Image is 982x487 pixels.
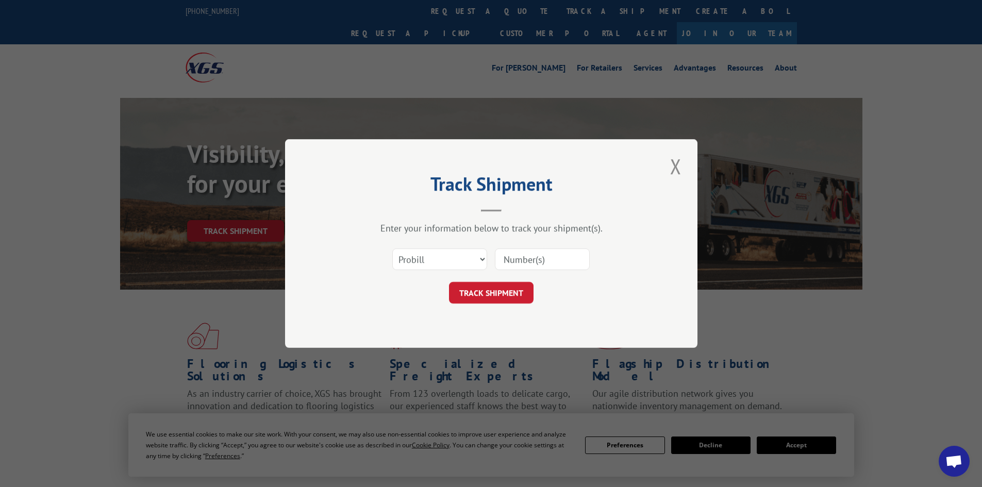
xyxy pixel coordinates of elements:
a: Open chat [939,446,970,477]
div: Enter your information below to track your shipment(s). [337,222,646,234]
h2: Track Shipment [337,177,646,196]
button: Close modal [667,152,685,180]
button: TRACK SHIPMENT [449,282,534,304]
input: Number(s) [495,248,590,270]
